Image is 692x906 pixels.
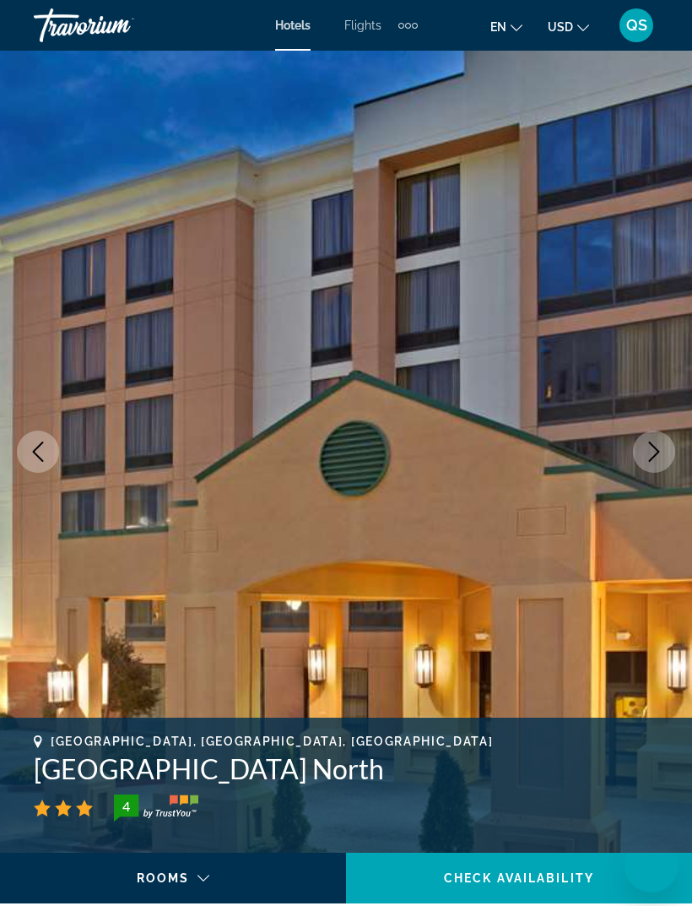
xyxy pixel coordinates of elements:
[548,14,589,39] button: Change currency
[109,796,143,816] div: 4
[34,752,658,786] h1: [GEOGRAPHIC_DATA] North
[490,14,522,39] button: Change language
[344,19,381,32] a: Flights
[624,838,678,892] iframe: Button to launch messaging window
[114,795,198,822] img: trustyou-badge-hor.svg
[548,20,573,34] span: USD
[614,8,658,43] button: User Menu
[490,20,506,34] span: en
[275,19,311,32] a: Hotels
[398,12,418,39] button: Extra navigation items
[51,735,493,748] span: [GEOGRAPHIC_DATA], [GEOGRAPHIC_DATA], [GEOGRAPHIC_DATA]
[17,431,59,473] button: Previous image
[633,431,675,473] button: Next image
[444,871,594,885] span: Check Availability
[346,853,692,903] button: Check Availability
[34,3,203,47] a: Travorium
[626,17,647,34] span: QS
